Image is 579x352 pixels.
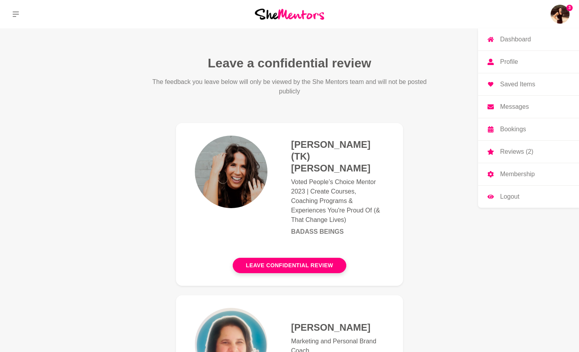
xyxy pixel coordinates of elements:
h4: [PERSON_NAME] (TK) [PERSON_NAME] [291,139,384,174]
h1: Leave a confidential review [208,55,371,71]
a: Dashboard [478,28,579,50]
a: Kristy Eagleton3DashboardProfileSaved ItemsMessagesBookingsReviews (2)MembershipLogout [551,5,570,24]
a: Messages [478,96,579,118]
a: [PERSON_NAME] (TK) [PERSON_NAME]Voted People’s Choice Mentor 2023 | Create Courses, Coaching Prog... [176,123,403,286]
a: Saved Items [478,73,579,95]
button: Leave confidential review [233,258,346,273]
p: Reviews (2) [500,149,533,155]
img: She Mentors Logo [255,9,324,19]
a: Bookings [478,118,579,140]
p: Messages [500,104,529,110]
p: Saved Items [500,81,535,88]
p: Logout [500,194,519,200]
p: Bookings [500,126,526,132]
a: Profile [478,51,579,73]
span: 3 [566,5,573,11]
h6: Badass Beings [291,228,384,236]
p: Dashboard [500,36,531,43]
p: Voted People’s Choice Mentor 2023 | Create Courses, Coaching Programs & Experiences You're Proud ... [291,177,384,225]
p: The feedback you leave below will only be viewed by the She Mentors team and will not be posted p... [151,77,428,96]
a: Reviews (2) [478,141,579,163]
p: Membership [500,171,535,177]
p: Profile [500,59,518,65]
img: Kristy Eagleton [551,5,570,24]
h4: [PERSON_NAME] [291,322,384,333]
